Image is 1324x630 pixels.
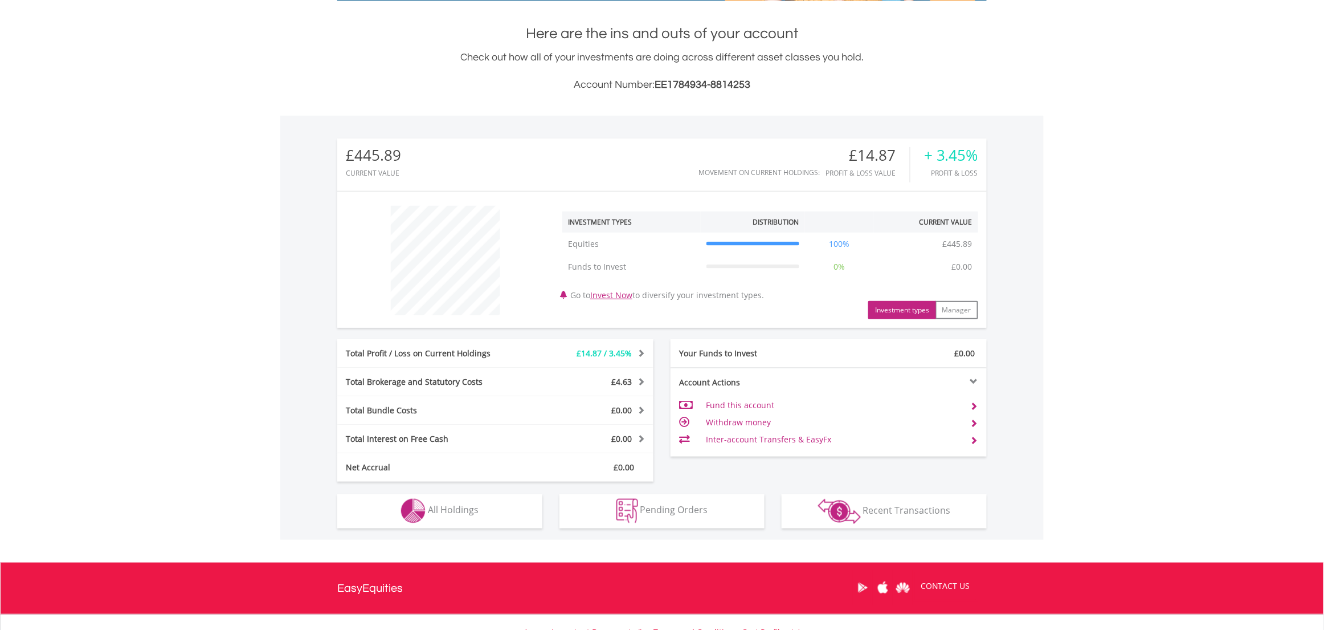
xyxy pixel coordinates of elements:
td: Fund this account [706,397,962,414]
span: £0.00 [611,405,632,416]
img: pending_instructions-wht.png [616,499,638,523]
td: 0% [805,255,875,278]
img: transactions-zar-wht.png [818,499,861,524]
button: Manager [935,301,978,319]
button: Pending Orders [559,494,765,529]
td: 100% [805,233,875,255]
a: Apple [873,570,893,605]
a: Huawei [893,570,913,605]
span: EE1784934-8814253 [655,79,750,90]
div: CURRENT VALUE [346,169,401,177]
span: Pending Orders [640,504,708,517]
div: + 3.45% [924,147,978,164]
th: Current Value [874,212,978,233]
div: £14.87 [826,147,910,164]
td: £0.00 [946,255,978,278]
h1: Here are the ins and outs of your account [337,23,987,44]
button: Investment types [868,301,936,319]
div: Total Brokerage and Statutory Costs [337,376,522,388]
div: Check out how all of your investments are doing across different asset classes you hold. [337,50,987,93]
span: All Holdings [428,504,479,517]
a: CONTACT US [913,570,978,602]
div: £445.89 [346,147,401,164]
img: holdings-wht.png [401,499,426,523]
th: Investment Types [562,212,701,233]
div: Distribution [753,217,799,227]
h3: Account Number: [337,77,987,93]
a: Invest Now [590,290,632,300]
td: £445.89 [937,233,978,255]
div: Movement on Current Holdings: [698,169,820,176]
div: Total Interest on Free Cash [337,433,522,445]
span: £0.00 [611,433,632,444]
td: Withdraw money [706,414,962,431]
td: Equities [562,233,701,255]
div: Total Profit / Loss on Current Holdings [337,348,522,359]
button: Recent Transactions [782,494,987,529]
td: Inter-account Transfers & EasyFx [706,431,962,448]
div: Total Bundle Costs [337,405,522,416]
button: All Holdings [337,494,542,529]
a: Google Play [853,570,873,605]
span: £14.87 / 3.45% [577,348,632,359]
span: £4.63 [611,376,632,387]
div: Your Funds to Invest [671,348,829,359]
div: Account Actions [671,377,829,388]
span: £0.00 [614,462,634,473]
div: Profit & Loss [924,169,978,177]
div: Profit & Loss Value [826,169,910,177]
a: EasyEquities [337,563,403,614]
div: Net Accrual [337,462,522,473]
div: Go to to diversify your investment types. [554,200,987,319]
td: Funds to Invest [562,255,701,278]
span: £0.00 [955,348,975,359]
span: Recent Transactions [863,504,951,517]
